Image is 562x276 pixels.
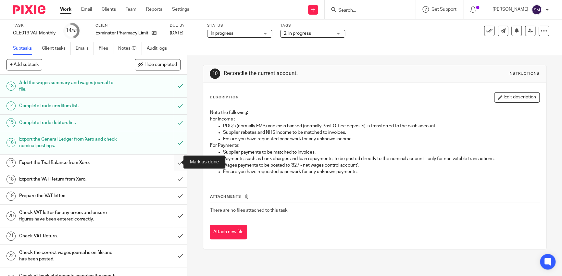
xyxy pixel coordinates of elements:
div: CLE019 VAT Monthly [13,30,56,36]
h1: Add the wages summary and wages journal to file. [19,78,118,94]
a: Email [81,6,92,13]
p: Supplier rebates and NHS Income to be matched to invoices. [223,129,539,136]
h1: Reconcile the current account. [224,70,389,77]
div: 13 [6,82,16,91]
p: Payments, such as bank charges and loan repayments, to be posted directly to the nominal account ... [223,156,539,162]
a: Files [99,42,113,55]
input: Search [338,8,396,14]
p: Supplier payments to be matched to invoices. [223,149,539,156]
img: Pixie [13,5,45,14]
p: Exminster Pharmacy Limited [95,30,148,36]
h1: Export the General Ledger from Xero and check nominal postings. [19,134,118,151]
button: + Add subtask [6,59,42,70]
span: In progress [211,31,233,36]
span: Attachments [210,195,241,198]
h1: Export the VAT Return from Xero. [19,174,118,184]
h1: Complete trade debtors list. [19,118,118,128]
label: Task [13,23,56,28]
a: Team [126,6,136,13]
a: Subtasks [13,42,37,55]
a: Audit logs [147,42,172,55]
h1: Export the Trial Balance from Xero. [19,158,118,168]
h1: Check the correct wages journal is on file and has been posted. [19,248,118,264]
div: 17 [6,158,16,167]
span: Get Support [431,7,456,12]
p: Note the following: [210,109,539,116]
p: Ensure you have requested paperwork for any unknown income. [223,136,539,142]
a: Work [60,6,71,13]
div: 20 [6,211,16,220]
a: Notes (0) [118,42,142,55]
p: PDQ's (normally EMS) and cash banked (normally Post Office deposits) is transferred to the cash a... [223,123,539,129]
div: Instructions [508,71,540,76]
span: 2. In progress [284,31,311,36]
h1: Check VAT letter for any errors and ensure figures have been entered correctly. [19,208,118,224]
div: 21 [6,232,16,241]
p: Wages payments to be posted to '827 - net wages control account'. [223,162,539,169]
div: 14 [6,101,16,110]
button: Hide completed [135,59,181,70]
span: Hide completed [144,62,177,68]
button: Attach new file [210,225,247,239]
h1: Prepare the VAT letter. [19,191,118,201]
h1: Check VAT Return. [19,231,118,241]
a: Clients [102,6,116,13]
small: /32 [71,29,77,33]
label: Status [207,23,272,28]
span: There are no files attached to this task. [210,208,288,213]
p: For Income : [210,116,539,122]
button: Edit description [494,92,540,103]
div: 19 [6,192,16,201]
label: Client [95,23,162,28]
p: Ensure you have requested paperwork for any unknown payments. [223,169,539,175]
p: For Payments: [210,142,539,149]
label: Due by [170,23,199,28]
span: [DATE] [170,31,183,35]
div: 10 [210,69,220,79]
div: 14 [66,27,77,34]
div: 22 [6,251,16,260]
a: Emails [76,42,94,55]
div: 18 [6,175,16,184]
p: [PERSON_NAME] [493,6,528,13]
h1: Complete trade creditors list. [19,101,118,111]
div: 15 [6,118,16,127]
label: Tags [280,23,345,28]
p: Description [210,95,239,100]
a: Settings [172,6,189,13]
a: Reports [146,6,162,13]
img: svg%3E [531,5,542,15]
div: 16 [6,138,16,147]
a: Client tasks [42,42,71,55]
